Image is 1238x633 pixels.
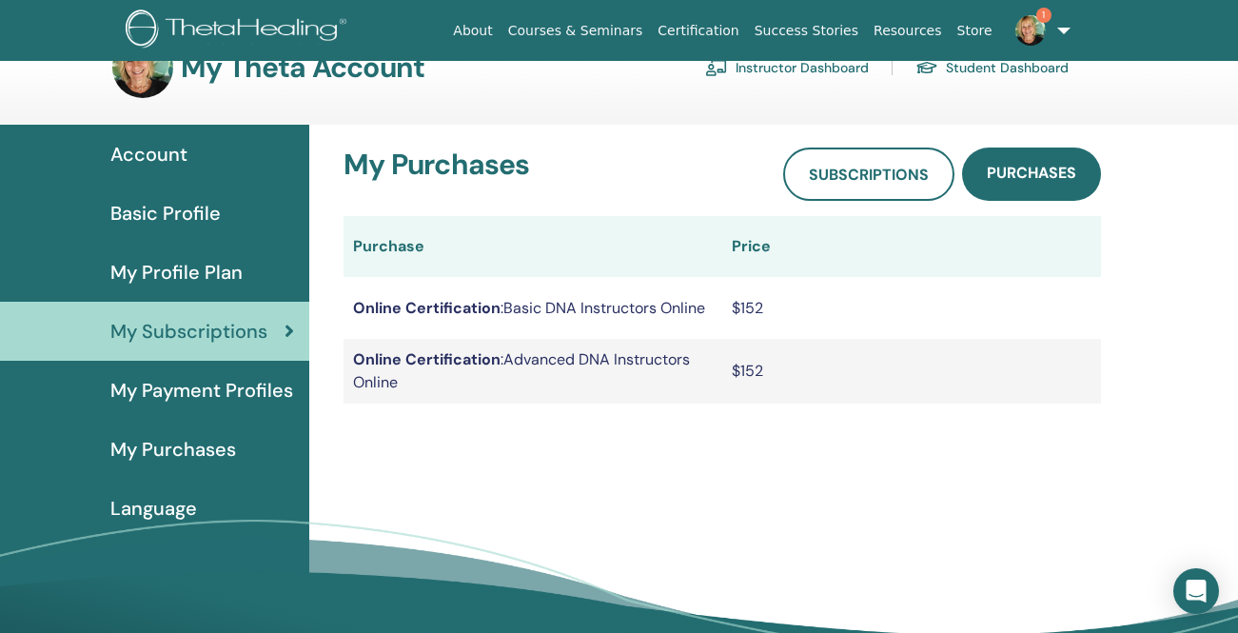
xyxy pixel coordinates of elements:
a: Purchases [962,148,1101,201]
h3: My Purchases [344,148,529,193]
img: default.jpg [1015,15,1046,46]
span: Language [110,494,197,523]
span: My Profile Plan [110,258,243,287]
img: graduation-cap.svg [915,60,938,76]
span: Subscriptions [809,165,929,185]
span: Account [110,140,187,168]
b: Online Certification [353,298,501,318]
a: Courses & Seminars [501,13,651,49]
td: $152 [722,339,1101,404]
a: Subscriptions [783,148,954,201]
td: : Advanced DNA Instructors Online [344,339,722,404]
a: Certification [650,13,746,49]
div: Open Intercom Messenger [1173,568,1219,614]
th: Price [722,216,1101,277]
a: Instructor Dashboard [705,52,869,83]
td: $152 [722,277,1101,339]
a: About [445,13,500,49]
img: logo.png [126,10,353,52]
span: 1 [1036,8,1051,23]
img: chalkboard-teacher.svg [705,59,728,76]
span: My Payment Profiles [110,376,293,405]
span: My Subscriptions [110,317,267,346]
a: Success Stories [747,13,866,49]
h3: My Theta Account [181,50,424,85]
img: default.jpg [112,37,173,98]
span: My Purchases [110,435,236,464]
span: Basic Profile [110,199,221,227]
td: : Basic DNA Instructors Online [344,277,722,339]
a: Store [950,13,1000,49]
b: Online Certification [353,349,501,369]
a: Student Dashboard [915,52,1069,83]
span: Purchases [987,163,1076,183]
th: Purchase [344,216,722,277]
a: Resources [866,13,950,49]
